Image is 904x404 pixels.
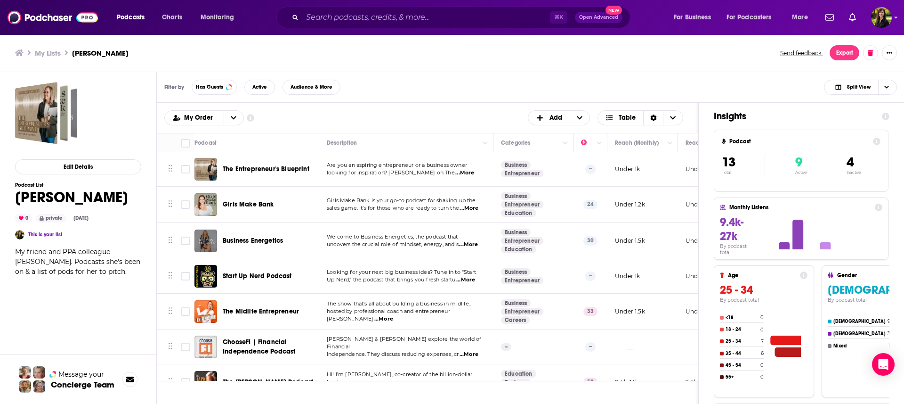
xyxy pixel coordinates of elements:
a: Education [501,246,536,253]
span: Up Nerd," the podcast that brings you fresh startu [327,276,456,283]
a: Business [501,379,531,386]
h4: 35 - 44 [726,351,759,356]
h4: <18 [726,315,759,321]
img: The Midlife Entrepreneur [194,300,217,323]
h4: 45 - 54 [726,363,759,368]
a: Dr. Lani M. Jones [15,82,77,144]
p: Under 1k [615,272,640,280]
img: The Entrepreneur's Blueprint [194,158,217,181]
span: 4 [847,154,854,170]
a: The Midlife Entrepreneur [223,307,299,316]
button: Column Actions [664,137,676,148]
a: Education [501,370,536,378]
a: Charts [156,10,188,25]
p: __ [686,343,703,351]
a: This is your list [28,231,62,238]
button: Move [167,305,173,319]
button: open menu [110,10,157,25]
span: Has Guests [196,84,223,90]
span: ChooseFI | Financial Independence Podcast [223,338,295,355]
span: Toggle select row [181,272,190,280]
img: Podchaser - Follow, Share and Rate Podcasts [8,8,98,26]
img: Jules Profile [33,366,45,379]
a: The [PERSON_NAME] Podcast [223,378,313,387]
h4: Monthly Listens [729,204,871,211]
p: 52 [583,378,597,387]
img: Business Energetics [194,230,217,252]
button: Move [167,340,173,354]
p: Under 1.2k [615,200,645,208]
h4: [DEMOGRAPHIC_DATA] [833,331,886,337]
span: ...More [456,276,475,284]
a: Business [501,192,531,200]
span: Toggle select row [181,307,190,316]
div: Sort Direction [643,111,663,125]
span: My friend and PPA colleague [PERSON_NAME]. Podcasts she's been on & a list of pods for her to pitch. [15,247,140,276]
button: Move [167,198,173,212]
span: Charts [162,11,182,24]
h3: [PERSON_NAME] [72,49,129,58]
span: ⌘ K [550,11,567,24]
button: Edit Details [15,159,141,174]
p: Total [722,170,765,175]
button: Show More Button [882,45,897,60]
p: Under 1.5k [615,307,645,315]
span: Message your [58,370,104,379]
span: The Entrepreneur's Blueprint [223,165,309,173]
button: + Add [528,110,590,125]
button: Export [830,45,859,60]
input: Search podcasts, credits, & more... [302,10,550,25]
span: 13 [722,154,735,170]
p: -- [585,272,596,281]
a: Start Up Nerd Podcast [194,265,217,288]
a: Entrepreneur [501,277,543,284]
span: Open Advanced [579,15,618,20]
p: Inactive [847,170,861,175]
p: Under 1.1k [686,307,714,315]
span: ...More [455,169,474,177]
p: -- [501,343,511,351]
p: Under 1k [686,165,710,173]
a: Entrepreneur [501,170,543,177]
span: The Midlife Entrepreneur [223,307,299,315]
span: uncovers the crucial role of mindset, energy, and s [327,241,459,247]
a: Show notifications dropdown [845,9,860,25]
span: Monitoring [201,11,234,24]
h4: 6 [761,350,764,356]
span: ...More [459,241,478,248]
button: Send feedback. [777,49,826,57]
button: Choose View [824,80,897,95]
h4: By podcast total [720,297,807,303]
p: Under 1.5k [686,237,716,245]
button: open menu [224,111,243,125]
img: The Jack Canfield Podcast [194,371,217,394]
a: Start Up Nerd Podcast [223,272,292,281]
h4: 1 [888,343,890,349]
a: Girls Make Bank [223,200,274,209]
div: 0 [15,214,32,223]
p: 9.4k-14k [615,378,638,386]
span: Welcome to Business Energetics, the podcast that [327,233,458,240]
h3: Podcast List [15,182,141,188]
p: Active [795,170,807,175]
h4: 0 [760,314,764,321]
span: More [792,11,808,24]
button: Open AdvancedNew [575,12,622,23]
a: Careers [501,316,530,324]
button: open menu [165,115,224,121]
span: ...More [374,315,393,323]
span: Toggle select row [181,343,190,351]
h3: 25 - 34 [720,283,807,297]
p: 2.5k-4.5k [686,378,712,386]
img: Girls Make Bank [194,193,217,216]
a: ChooseFI | Financial Independence Podcast [194,336,217,358]
span: Active [252,84,267,90]
span: Table [619,115,636,121]
span: Hi! I’m [PERSON_NAME], co-creator of the billion-dollar book [327,371,472,385]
